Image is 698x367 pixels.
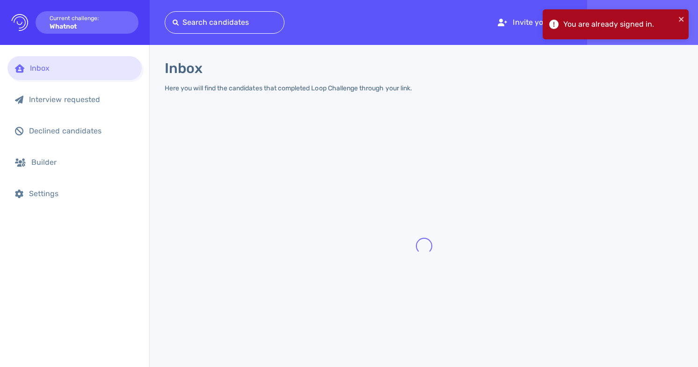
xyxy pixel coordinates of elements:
[29,95,134,104] div: Interview requested
[563,19,676,30] div: You are already signed in.
[30,64,134,73] div: Inbox
[29,126,134,135] div: Declined candidates
[165,84,412,92] div: Here you will find the candidates that completed Loop Challenge through your link.
[165,60,203,77] h1: Inbox
[29,189,134,198] div: Settings
[678,13,685,24] button: close
[31,158,134,167] div: Builder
